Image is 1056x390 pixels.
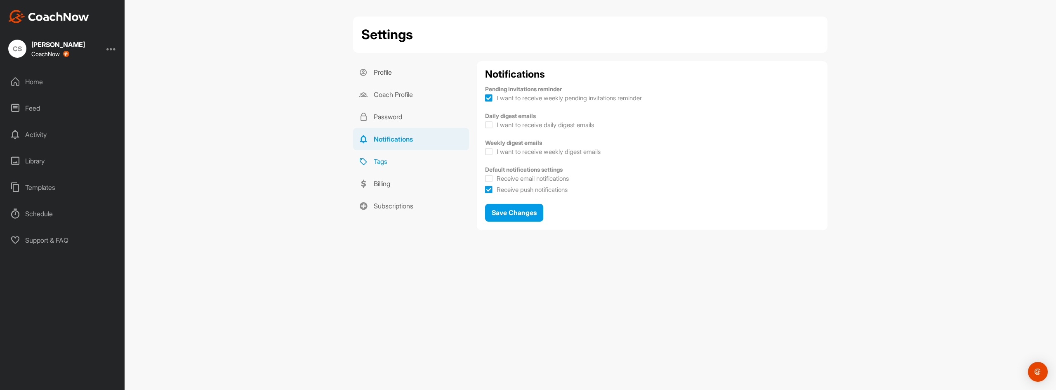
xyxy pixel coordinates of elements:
div: CS [8,40,26,58]
h4: Daily digest emails [485,112,819,120]
a: Billing [353,173,469,195]
div: Templates [5,177,121,198]
div: Home [5,71,121,92]
h2: Settings [361,25,413,45]
a: Subscriptions [353,195,469,217]
a: Password [353,106,469,128]
label: I want to receive weekly digest emails [485,147,601,156]
label: I want to receive daily digest emails [485,121,594,129]
div: Support & FAQ [5,230,121,251]
a: Notifications [353,128,469,150]
div: Activity [5,124,121,145]
a: Coach Profile [353,83,469,106]
div: Library [5,151,121,171]
div: Feed [5,98,121,118]
a: Tags [353,150,469,173]
h4: Default notifications settings [485,166,819,173]
label: Receive email notifications [485,174,569,183]
label: Receive push notifications [485,185,568,194]
img: CoachNow [8,10,89,23]
div: Open Intercom Messenger [1028,362,1048,382]
h2: Notifications [485,69,819,79]
div: CoachNow [31,51,69,57]
div: [PERSON_NAME] [31,41,85,48]
h4: Weekly digest emails [485,139,819,147]
h4: Pending invitations reminder [485,85,819,93]
span: Save Changes [492,208,537,217]
a: Profile [353,61,469,83]
label: I want to receive weekly pending invitations reminder [485,94,642,102]
div: Schedule [5,203,121,224]
button: Save Changes [485,204,543,222]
